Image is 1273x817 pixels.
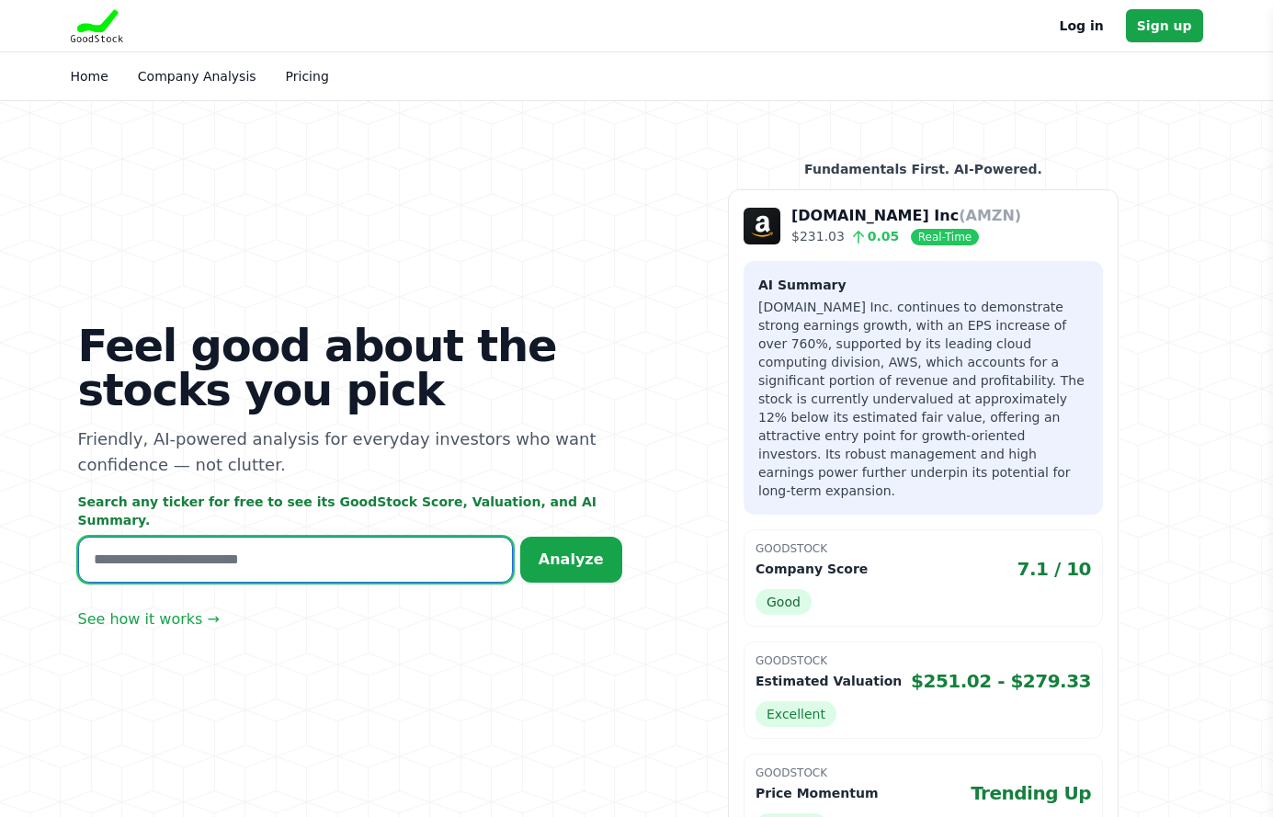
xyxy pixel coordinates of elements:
[1126,9,1203,42] a: Sign up
[71,9,124,42] img: Goodstock Logo
[791,205,1021,227] p: [DOMAIN_NAME] Inc
[78,323,622,412] h1: Feel good about the stocks you pick
[286,69,329,84] a: Pricing
[756,672,902,690] p: Estimated Valuation
[911,668,1091,694] span: $251.02 - $279.33
[756,653,1091,668] p: GoodStock
[845,229,899,244] span: 0.05
[1060,15,1104,37] a: Log in
[959,207,1021,224] span: (AMZN)
[791,227,1021,246] p: $231.03
[756,541,1091,556] p: GoodStock
[138,69,256,84] a: Company Analysis
[78,608,220,630] a: See how it works →
[756,784,878,802] p: Price Momentum
[758,276,1088,294] h3: AI Summary
[71,69,108,84] a: Home
[520,537,622,583] button: Analyze
[756,701,836,727] span: Excellent
[78,426,622,478] p: Friendly, AI-powered analysis for everyday investors who want confidence — not clutter.
[744,208,780,244] img: Company Logo
[911,229,979,245] span: Real-Time
[758,298,1088,500] p: [DOMAIN_NAME] Inc. continues to demonstrate strong earnings growth, with an EPS increase of over ...
[78,493,622,529] p: Search any ticker for free to see its GoodStock Score, Valuation, and AI Summary.
[539,550,604,568] span: Analyze
[1017,556,1092,582] span: 7.1 / 10
[756,560,868,578] p: Company Score
[971,780,1091,806] span: Trending Up
[728,160,1119,178] p: Fundamentals First. AI-Powered.
[756,589,812,615] span: Good
[756,766,1091,780] p: GoodStock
